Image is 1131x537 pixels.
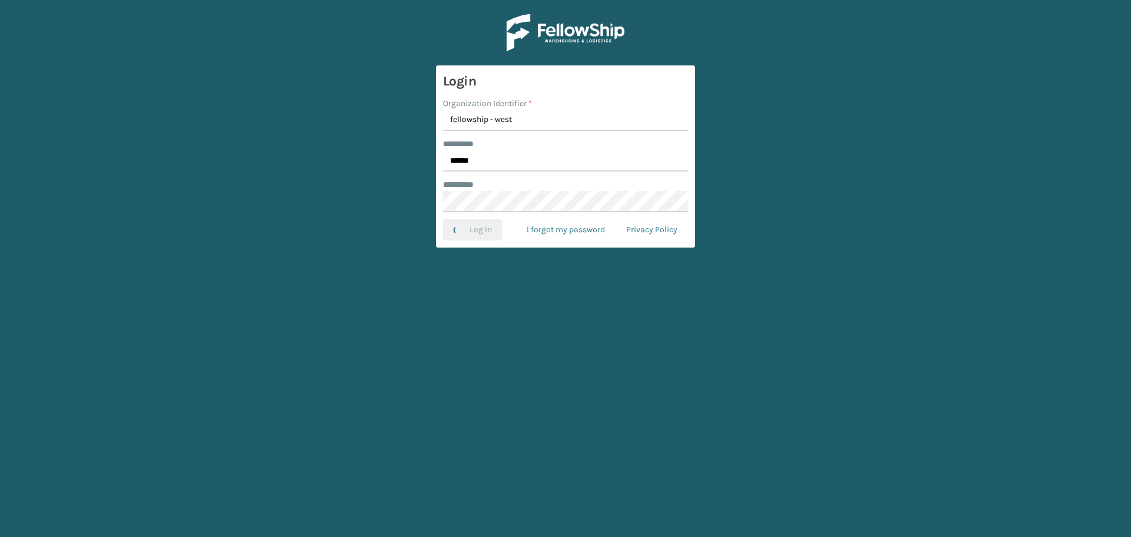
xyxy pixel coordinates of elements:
label: Organization Identifier [443,97,532,110]
a: Privacy Policy [616,219,688,241]
a: I forgot my password [516,219,616,241]
button: Log In [443,219,502,241]
h3: Login [443,73,688,90]
img: Logo [507,14,624,51]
